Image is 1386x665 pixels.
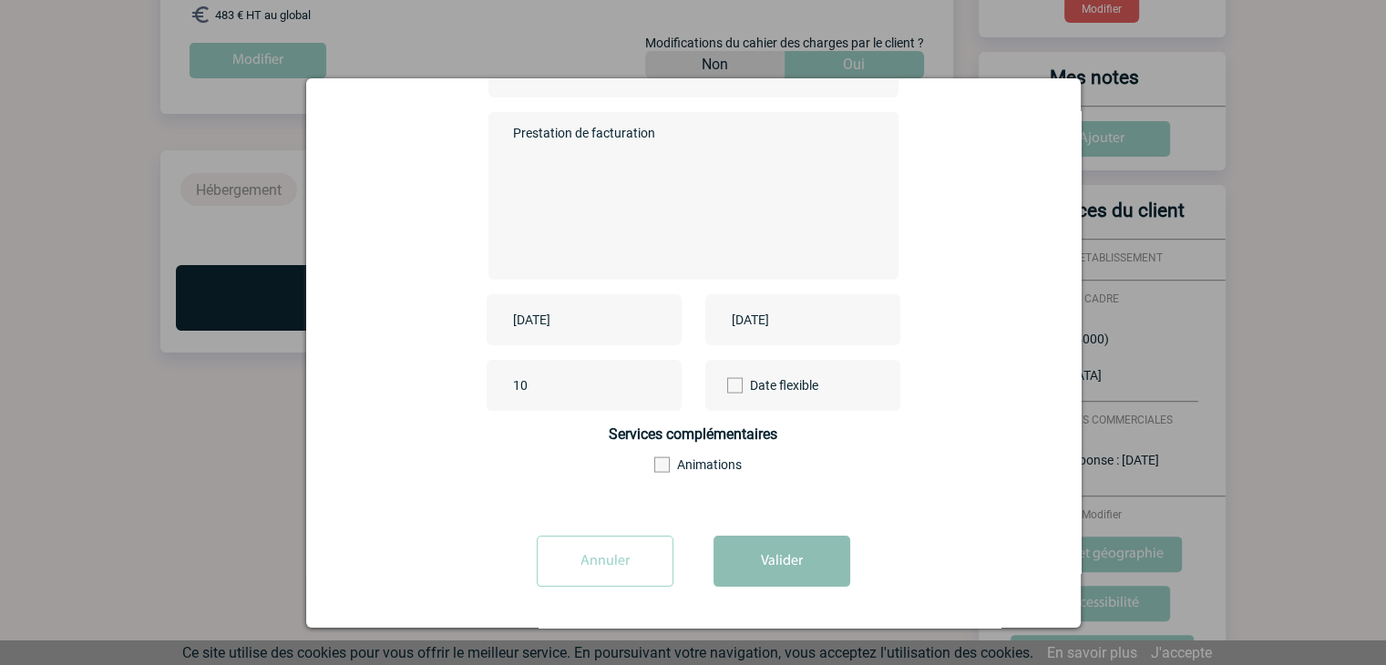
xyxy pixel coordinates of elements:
[727,360,789,411] label: Date flexible
[508,121,868,267] textarea: Prestation de facturation
[508,308,634,332] input: Date de début
[714,536,850,587] button: Valider
[727,308,853,332] input: Date de fin
[508,373,680,397] input: Nombre de participants
[488,425,898,443] h4: Services complémentaires
[537,536,673,587] input: Annuler
[654,457,754,472] label: Animations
